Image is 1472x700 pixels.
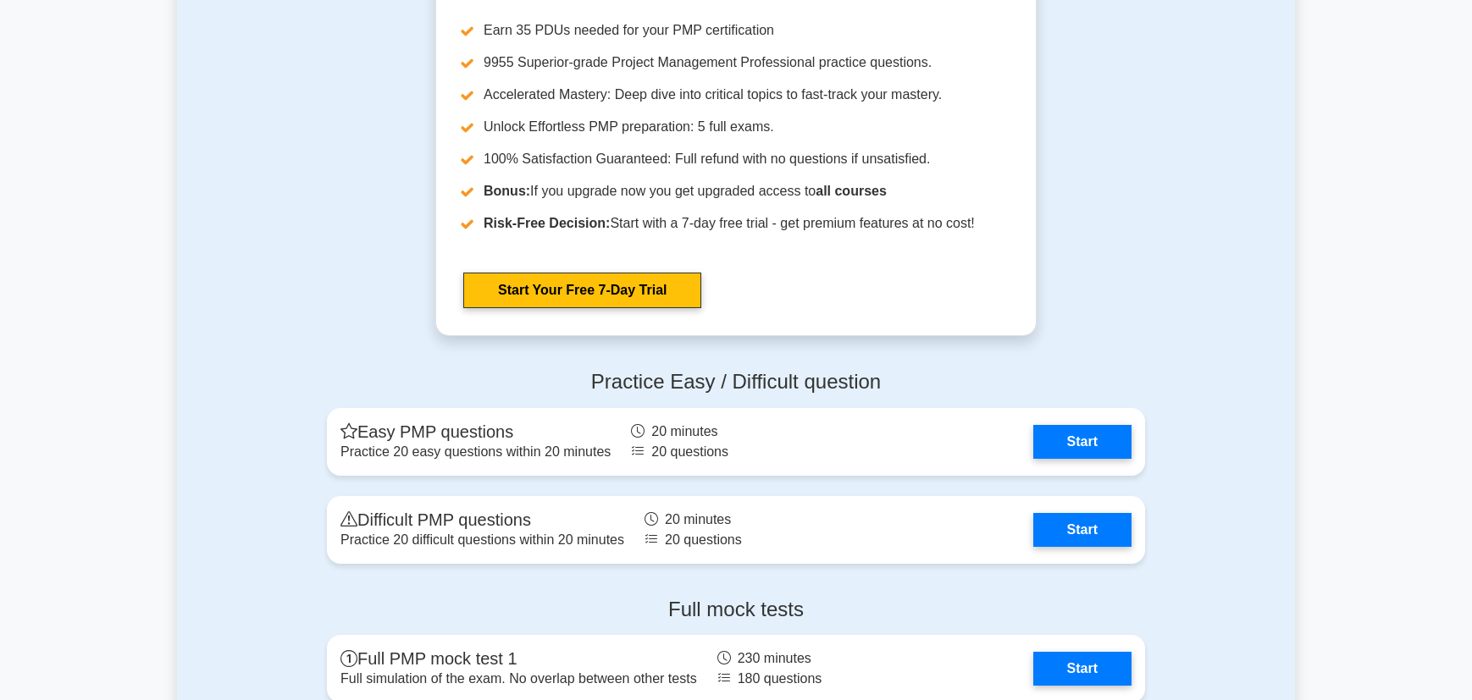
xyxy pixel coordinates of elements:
h4: Full mock tests [327,598,1145,622]
a: Start [1033,652,1132,686]
a: Start [1033,425,1132,459]
a: Start Your Free 7-Day Trial [463,273,701,308]
h4: Practice Easy / Difficult question [327,370,1145,394]
a: Start [1033,513,1132,547]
